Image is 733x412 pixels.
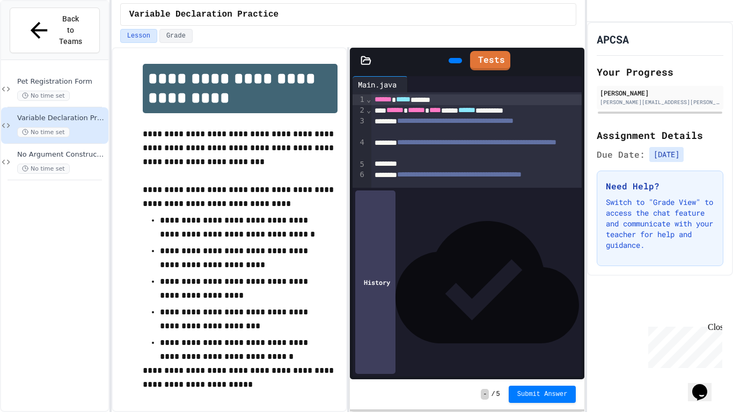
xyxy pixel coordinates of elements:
p: Switch to "Grade View" to access the chat feature and communicate with your teacher for help and ... [606,197,714,251]
span: / [491,390,495,399]
span: - [481,389,489,400]
span: Fold line [366,95,371,104]
div: Main.java [353,76,408,92]
span: Variable Declaration Practice [129,8,278,21]
span: 5 [496,390,500,399]
h2: Assignment Details [597,128,723,143]
div: 1 [353,94,366,105]
span: No time set [17,91,70,101]
span: No time set [17,164,70,174]
div: Chat with us now!Close [4,4,74,68]
div: 4 [353,137,366,159]
a: Tests [470,51,510,70]
h3: Need Help? [606,180,714,193]
h1: APCSA [597,32,629,47]
span: Fold line [366,106,371,114]
div: [PERSON_NAME] [600,88,720,98]
div: 3 [353,116,366,137]
div: History [355,190,395,374]
div: 5 [353,159,366,170]
div: 6 [353,170,366,191]
button: Back to Teams [10,8,100,53]
iframe: chat widget [644,322,722,368]
span: Submit Answer [517,390,568,399]
span: Variable Declaration Practice [17,114,106,123]
span: [DATE] [649,147,684,162]
span: No time set [17,127,70,137]
div: [PERSON_NAME][EMAIL_ADDRESS][PERSON_NAME][DOMAIN_NAME] [600,98,720,106]
div: 2 [353,105,366,116]
button: Lesson [120,29,157,43]
iframe: chat widget [688,369,722,401]
button: Grade [159,29,193,43]
span: Due Date: [597,148,645,161]
span: Back to Teams [58,13,83,47]
span: Pet Registration Form [17,77,106,86]
div: Main.java [353,79,402,90]
span: No Argument Constructor Practice [17,150,106,159]
h2: Your Progress [597,64,723,79]
button: Submit Answer [509,386,576,403]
